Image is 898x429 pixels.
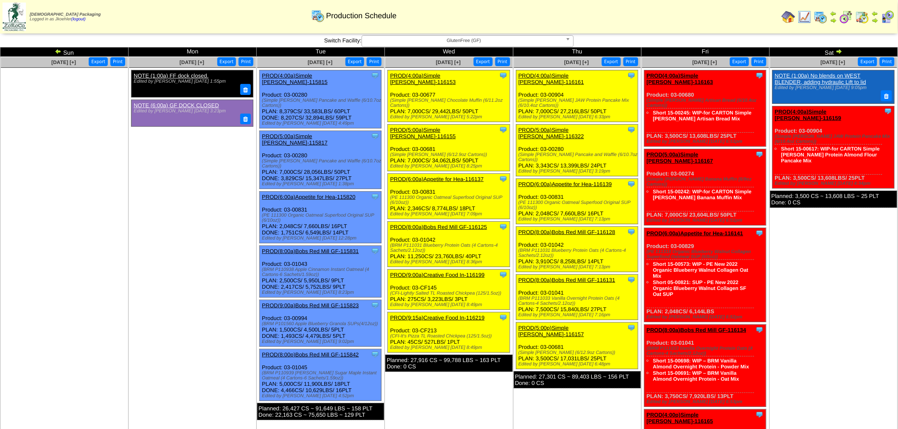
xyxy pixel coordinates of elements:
[390,334,509,339] div: (CFI-It's Pizza TL Roasted Chickpea (125/1.5oz))
[623,57,638,66] button: Print
[134,79,248,84] div: Edited by [PERSON_NAME] [DATE] 1:55pm
[385,355,512,372] div: Planned: 27,916 CS ~ 99,788 LBS ~ 163 PLT Done: 0 CS
[257,403,384,420] div: Planned: 26,427 CS ~ 91,649 LBS ~ 158 PLT Done: 22,163 CS ~ 75,650 LBS ~ 129 PLT
[519,350,638,355] div: (Simple [PERSON_NAME] (6/12.9oz Cartons))
[388,125,510,171] div: Product: 03-00681 PLAN: 7,000CS / 34,062LBS / 50PLT
[755,71,764,80] img: Tooltip
[436,59,460,65] span: [DATE] [+]
[180,59,204,65] a: [DATE] [+]
[240,84,251,95] button: Delete Note
[495,57,510,66] button: Print
[644,325,766,407] div: Product: 03-01041 PLAN: 3,750CS / 7,920LBS / 13PLT
[262,321,381,326] div: (BRM P101560 Apple Blueberry Granola SUPs(4/12oz))
[772,106,894,188] div: Product: 03-00904 PLAN: 3,500CS / 13,608LBS / 25PLT
[884,107,892,115] img: Tooltip
[519,265,638,270] div: Edited by [PERSON_NAME] [DATE] 7:13pm
[388,174,510,219] div: Product: 03-00831 PLAN: 2,346CS / 8,774LBS / 18PLT
[390,114,509,120] div: Edited by [PERSON_NAME] [DATE] 5:22pm
[260,70,382,128] div: Product: 03-00280 PLAN: 8,379CS / 33,583LBS / 60PLT DONE: 8,207CS / 32,894LBS / 59PLT
[519,248,638,258] div: (BRM P111031 Blueberry Protein Oats (4 Cartons-4 Sachets/2.12oz))
[51,59,76,65] a: [DATE] [+]
[390,72,456,85] a: PROD(4:00a)Simple [PERSON_NAME]-116153
[564,59,589,65] a: [DATE] [+]
[367,57,382,66] button: Print
[390,302,509,307] div: Edited by [PERSON_NAME] [DATE] 8:49pm
[388,222,510,267] div: Product: 03-01042 PLAN: 11,250CS / 23,760LBS / 40PLT
[627,71,636,80] img: Tooltip
[260,192,382,243] div: Product: 03-00831 PLAN: 2,048CS / 7,660LBS / 16PLT DONE: 1,751CS / 6,549LBS / 14PLT
[653,370,739,382] a: Short 15-00691: WIP – BRM Vanilla Almond Overnight Protein - Oat Mix
[821,59,845,65] a: [DATE] [+]
[519,72,584,85] a: PROD(4:00a)Simple [PERSON_NAME]-116161
[390,212,509,217] div: Edited by [PERSON_NAME] [DATE] 7:09pm
[390,98,509,108] div: (Simple [PERSON_NAME] Chocolate Muffin (6/11.2oz Cartons))
[262,72,328,85] a: PROD(4:00a)Simple [PERSON_NAME]-115815
[262,370,381,381] div: (BRM P110939 [PERSON_NAME] Sugar Maple Instant Oatmeal (4 Cartons-6 Sachets/1.59oz))
[647,412,713,424] a: PROD(4:00p)Simple [PERSON_NAME]-116165
[390,243,509,253] div: (BRM P111031 Blueberry Protein Oats (4 Cartons-4 Sachets/2.12oz))
[872,10,878,17] img: arrowleft.gif
[627,180,636,188] img: Tooltip
[755,326,764,334] img: Tooltip
[262,393,381,398] div: Edited by [PERSON_NAME] [DATE] 4:52pm
[308,59,332,65] a: [DATE] [+]
[371,350,379,359] img: Tooltip
[110,57,125,66] button: Print
[647,346,766,356] div: (BRM P111033 Vanilla Overnight Protein Oats (4 Cartons-4 Sachets/2.12oz))
[71,17,86,22] a: (logout)
[262,133,328,146] a: PROD(5:00a)Simple [PERSON_NAME]-115817
[514,371,641,388] div: Planned: 27,301 CS ~ 89,403 LBS ~ 156 PLT Done: 0 CS
[519,229,615,235] a: PROD(8:00a)Bobs Red Mill GF-116128
[262,98,381,108] div: (Simple [PERSON_NAME] Pancake and Waffle (6/10.7oz Cartons))
[239,57,253,66] button: Print
[627,125,636,134] img: Tooltip
[647,177,766,187] div: (Simple [PERSON_NAME] Banana Muffin (6/9oz Cartons))
[519,296,638,306] div: (BRM P111033 Vanilla Overnight Protein Oats (4 Cartons-4 Sachets/2.12oz))
[653,358,749,370] a: Short 15-00698: WIP – BRM Vanilla Almond Overnight Protein - Powder Mix
[519,362,638,367] div: Edited by [PERSON_NAME] [DATE] 6:48pm
[129,47,257,57] td: Mon
[519,152,638,162] div: (Simple [PERSON_NAME] Pancake and Waffle (6/10.7oz Cartons))
[755,410,764,419] img: Tooltip
[388,270,510,310] div: Product: 03-CF145 PLAN: 275CS / 3,223LBS / 3PLT
[262,351,359,358] a: PROD(8:00p)Bobs Red Mill GF-115842
[262,267,381,277] div: (BRM P110938 Apple Cinnamon Instant Oatmeal (4 Cartons-6 Sachets/1.59oz))
[647,98,766,108] div: (Simple [PERSON_NAME] Artisan Bread (6/10.4oz Cartons))
[775,181,894,186] div: Edited by [PERSON_NAME] [DATE] 4:34pm
[519,169,638,174] div: Edited by [PERSON_NAME] [DATE] 3:19pm
[390,164,509,169] div: Edited by [PERSON_NAME] [DATE] 8:25pm
[89,57,108,66] button: Export
[262,339,381,344] div: Edited by [PERSON_NAME] [DATE] 9:02pm
[516,275,638,320] div: Product: 03-01041 PLAN: 7,500CS / 15,840LBS / 27PLT
[752,57,766,66] button: Print
[781,146,880,164] a: Short 15-00617: WIP-for CARTON Simple [PERSON_NAME] Protein Almond Flour Pancake Mix
[880,57,895,66] button: Print
[390,127,456,139] a: PROD(5:00a)Simple [PERSON_NAME]-116155
[499,223,508,231] img: Tooltip
[653,189,752,201] a: Short 15-00242: WIP-for CARTON Simple [PERSON_NAME] Banana Muffin Mix
[782,10,795,24] img: home.gif
[365,36,562,46] span: GlutenFree (GF)
[647,230,744,237] a: PROD(6:00a)Appetite for Hea-116141
[134,72,208,79] a: NOTE (1:00a) FF dock closed.
[769,47,898,57] td: Sat
[134,109,248,114] div: Edited by [PERSON_NAME] [DATE] 3:23pm
[775,72,866,85] a: NOTE (1:00a) No blends on WEST BLENDER, adding hydraulic Lift to lid
[693,59,717,65] span: [DATE] [+]
[647,139,766,144] div: Edited by [PERSON_NAME] [DATE] 6:51pm
[262,248,359,254] a: PROD(8:00a)Bobs Red Mill GF-115831
[775,109,842,121] a: PROD(4:00a)Simple [PERSON_NAME]-116159
[516,323,638,369] div: Product: 03-00681 PLAN: 3,500CS / 17,031LBS / 25PLT
[513,47,641,57] td: Thu
[30,12,101,17] span: [DEMOGRAPHIC_DATA] Packaging
[499,175,508,183] img: Tooltip
[388,70,510,122] div: Product: 03-00677 PLAN: 7,000CS / 29,442LBS / 50PLT
[627,323,636,332] img: Tooltip
[881,90,892,101] button: Delete Note
[653,279,746,297] a: Short 05-00821: SUP - PE New 2022 Organic Blueberry Walnut Collagen SF Oat SUP
[345,57,365,66] button: Export
[260,300,382,347] div: Product: 03-00994 PLAN: 1,500CS / 4,500LBS / 5PLT DONE: 1,493CS / 4,479LBS / 5PLT
[385,47,513,57] td: Wed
